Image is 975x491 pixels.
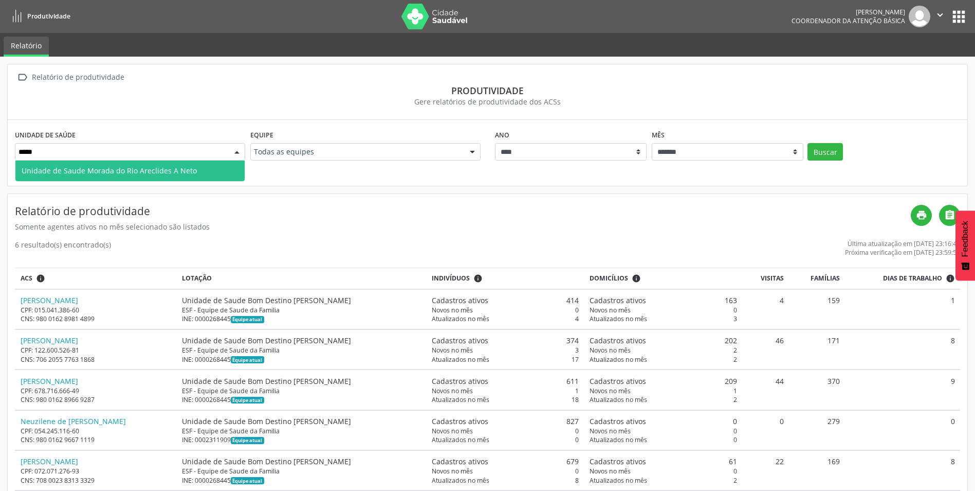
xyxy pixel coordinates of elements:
span: Domicílios [590,274,628,283]
a: Produtividade [7,8,70,25]
span: Coordenador da Atenção Básica [792,16,905,25]
div: CPF: 072.071.276-93 [21,467,171,476]
div: ESF - Equipe de Saude da Familia [182,306,421,314]
div: INE: 0002311909 [182,435,421,444]
div: CPF: 122.600.526-81 [21,346,171,355]
div: INE: 0000268445 [182,395,421,404]
label: Unidade de saúde [15,127,76,143]
span: Todas as equipes [254,147,459,157]
div: ESF - Equipe de Saude da Familia [182,427,421,435]
button:  [930,6,950,27]
span: Novos no mês [590,427,631,435]
label: Mês [652,127,665,143]
div: 17 [432,355,579,364]
a:  [939,205,960,226]
span: Cadastros ativos [432,416,488,427]
div: 163 [590,295,737,306]
div: 209 [590,376,737,387]
span: Esta é a equipe atual deste Agente [231,316,264,323]
span: Cadastros ativos [432,376,488,387]
button: Feedback - Mostrar pesquisa [955,211,975,280]
span: Novos no mês [590,387,631,395]
div: ESF - Equipe de Saude da Familia [182,346,421,355]
div: 0 [590,467,737,476]
div: CNS: 708 0023 8313 3329 [21,476,171,485]
td: 0 [742,410,789,450]
td: 8 [845,329,960,370]
div: 0 [432,306,579,314]
div: 0 [432,435,579,444]
span: Novos no mês [590,467,631,476]
div: 611 [432,376,579,387]
div: CNS: 706 2055 7763 1868 [21,355,171,364]
div: 2 [590,346,737,355]
span: Dias de trabalho [883,274,942,283]
div: CNS: 980 0162 9667 1119 [21,435,171,444]
div: CPF: 015.041.386-60 [21,306,171,314]
span: Atualizados no mês [432,395,489,404]
span: Cadastros ativos [432,335,488,346]
div: 6 resultado(s) encontrado(s) [15,239,111,257]
div: Relatório de produtividade [30,70,126,85]
div: 1 [432,387,579,395]
span: Novos no mês [432,306,473,314]
a: [PERSON_NAME] [21,295,78,305]
a: [PERSON_NAME] [21,336,78,345]
span: Novos no mês [432,346,473,355]
div: 2 [590,476,737,485]
a: [PERSON_NAME] [21,457,78,466]
div: 4 [432,314,579,323]
div: CNS: 980 0162 8966 9287 [21,395,171,404]
span: Produtividade [27,12,70,21]
td: 8 [845,450,960,490]
div: 0 [590,416,737,427]
span: Cadastros ativos [590,335,646,346]
span: Atualizados no mês [432,314,489,323]
div: 0 [590,427,737,435]
span: Atualizados no mês [432,435,489,444]
div: Gere relatórios de produtividade dos ACSs [15,96,960,107]
span: Cadastros ativos [432,295,488,306]
h4: Relatório de produtividade [15,205,911,218]
span: Novos no mês [590,306,631,314]
div: Unidade de Saude Bom Destino [PERSON_NAME] [182,416,421,427]
a: print [911,205,932,226]
span: Novos no mês [432,427,473,435]
span: Unidade de Saude Morada do Rio Areclides A Neto [22,166,197,176]
span: Esta é a equipe atual deste Agente [231,356,264,363]
div: 0 [590,306,737,314]
div: ESF - Equipe de Saude da Familia [182,387,421,395]
td: 4 [742,289,789,329]
td: 22 [742,450,789,490]
button: apps [950,8,968,26]
i: <div class="text-left"> <div> <strong>Cadastros ativos:</strong> Cadastros que estão vinculados a... [473,274,483,283]
div: Última atualização em [DATE] 23:16:40 [845,239,960,248]
span: Cadastros ativos [590,416,646,427]
div: 2 [590,395,737,404]
div: 0 [432,467,579,476]
div: 414 [432,295,579,306]
span: Novos no mês [432,467,473,476]
span: Atualizados no mês [432,355,489,364]
div: Unidade de Saude Bom Destino [PERSON_NAME] [182,376,421,387]
div: 202 [590,335,737,346]
td: 46 [742,329,789,370]
i: Dias em que o(a) ACS fez pelo menos uma visita, ou ficha de cadastro individual ou cadastro domic... [946,274,955,283]
td: 169 [789,450,845,490]
label: Ano [495,127,509,143]
span: Esta é a equipe atual deste Agente [231,477,264,484]
td: 1 [845,289,960,329]
div: 61 [590,456,737,467]
span: Atualizados no mês [590,395,647,404]
span: ACS [21,274,32,283]
td: 44 [742,370,789,410]
div: Somente agentes ativos no mês selecionado são listados [15,221,911,232]
div: [PERSON_NAME] [792,8,905,16]
a: Neuzilene de [PERSON_NAME] [21,416,126,426]
div: CPF: 054.245.116-60 [21,427,171,435]
label: Equipe [250,127,273,143]
div: 2 [590,355,737,364]
span: Atualizados no mês [590,476,647,485]
th: Lotação [176,268,427,289]
div: 374 [432,335,579,346]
